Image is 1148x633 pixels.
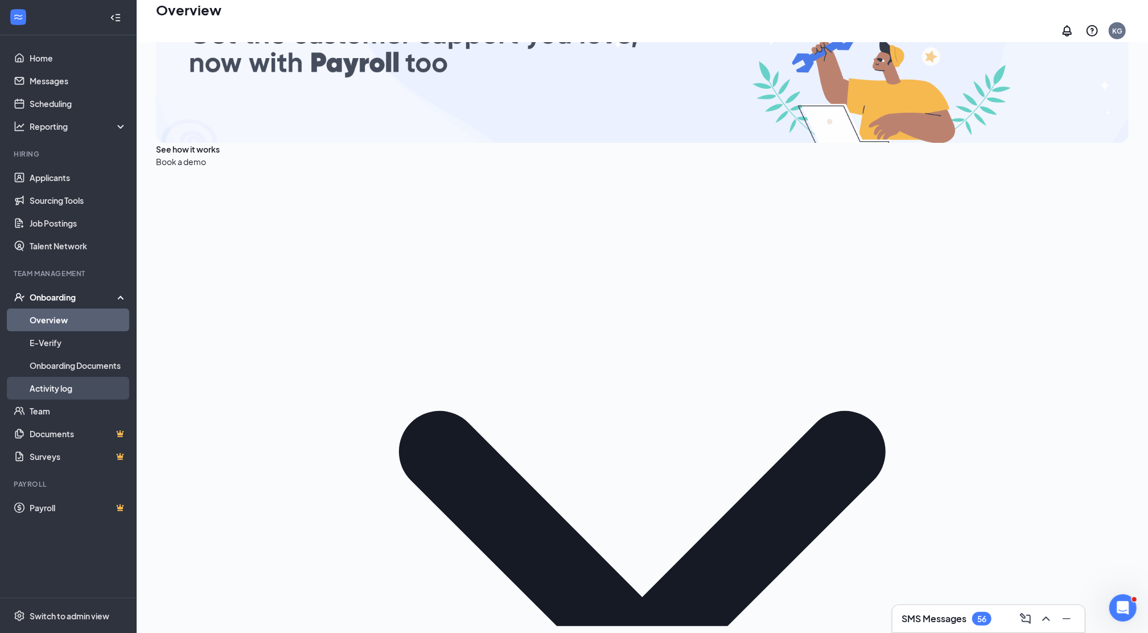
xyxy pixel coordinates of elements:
[18,232,151,253] a: [URL][DOMAIN_NAME]
[30,377,127,400] a: Activity log
[902,613,966,625] h3: SMS Messages
[30,496,127,519] a: PayrollCrown
[47,39,182,63] a: Form I-9 (E-verify Issue)
[14,149,125,159] div: Hiring
[156,5,1129,143] img: payroll-small.gif
[30,235,127,257] a: Talent Network
[108,103,209,114] div: I believe that it’s working
[156,143,220,155] button: See how it works
[30,69,127,92] a: Messages
[30,291,117,303] div: Onboarding
[72,373,81,382] button: Start recording
[60,314,182,323] span: Ticket has been updated • 4h ago
[1060,612,1073,626] svg: Minimize
[9,309,219,348] div: Mae says…
[30,445,127,468] a: SurveysCrown
[200,5,220,25] div: Close
[9,40,219,96] div: Mae says…
[110,12,121,23] svg: Collapse
[30,309,127,331] a: Overview
[9,96,219,147] div: Kathy says…
[14,610,25,622] svg: Settings
[1109,594,1137,622] iframe: Intercom live chat
[18,47,178,80] div: Thank you, [PERSON_NAME]. I'll keep this ticket open and wait for your update.
[1060,24,1074,38] svg: Notifications
[1039,612,1053,626] svg: ChevronUp
[30,92,127,115] a: Scheduling
[36,373,45,382] button: Emoji picker
[14,291,25,303] svg: UserCheck
[18,154,178,265] div: Thanks for the update, [PERSON_NAME]. I'll go ahead and close this conversation for now. If you n...
[54,373,63,382] button: Gif picker
[30,610,109,622] div: Switch to admin view
[14,479,125,489] div: Payroll
[55,14,78,26] p: Active
[55,6,129,14] h1: [PERSON_NAME]
[1037,610,1055,628] button: ChevronUp
[30,166,127,189] a: Applicants
[71,46,172,55] span: Form I-9 (E-verify Issue)
[10,349,218,368] textarea: Message…
[13,11,24,23] svg: WorkstreamLogo
[95,326,133,334] strong: Resolved
[30,422,127,445] a: DocumentsCrown
[9,40,187,87] div: Thank you, [PERSON_NAME]. I'll keep this ticket open and wait for your update.Add reaction
[108,120,209,131] div: Sent from my iPhone
[99,96,219,138] div: I believe that it’s workingSent from my iPhone
[156,155,206,168] button: Book a demo
[18,373,27,382] button: Upload attachment
[14,121,25,132] svg: Analysis
[30,189,127,212] a: Sourcing Tools
[18,271,178,293] div: Wishing you a great rest of your day—take care!
[30,47,127,69] a: Home
[178,5,200,26] button: Home
[1019,612,1032,626] svg: ComposeMessage
[9,147,219,309] div: Mae says…
[30,331,127,354] a: E-Verify
[9,147,187,300] div: Thanks for the update, [PERSON_NAME]. I'll go ahead and close this conversation for now. If you n...
[30,121,127,132] div: Reporting
[30,400,127,422] a: Team
[7,5,29,26] button: go back
[1085,24,1099,38] svg: QuestionInfo
[977,614,986,624] div: 56
[1058,610,1076,628] button: Minimize
[32,6,51,24] img: Profile image for Mae
[195,368,213,387] button: Send a message…
[1112,26,1122,36] div: KG
[1017,610,1035,628] button: ComposeMessage
[14,269,125,278] div: Team Management
[30,212,127,235] a: Job Postings
[30,354,127,377] a: Onboarding Documents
